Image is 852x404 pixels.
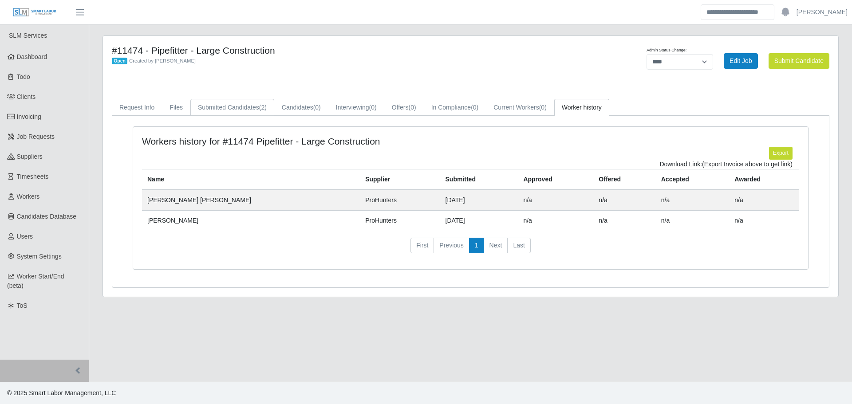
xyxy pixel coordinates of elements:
[647,47,686,54] label: Admin Status Change:
[593,190,655,211] td: n/a
[112,58,127,65] span: Open
[17,193,40,200] span: Workers
[656,190,730,211] td: n/a
[384,99,424,116] a: Offers
[701,4,774,20] input: Search
[729,210,799,231] td: n/a
[17,233,33,240] span: Users
[360,190,440,211] td: ProHunters
[518,169,593,190] th: Approved
[17,213,77,220] span: Candidates Database
[593,169,655,190] th: Offered
[554,99,609,116] a: Worker history
[518,210,593,231] td: n/a
[190,99,274,116] a: Submitted Candidates
[274,99,328,116] a: Candidates
[142,190,360,211] td: [PERSON_NAME] [PERSON_NAME]
[112,45,525,56] h4: #11474 - Pipefitter - Large Construction
[440,210,518,231] td: [DATE]
[112,99,162,116] a: Request Info
[17,173,49,180] span: Timesheets
[17,153,43,160] span: Suppliers
[469,238,484,254] a: 1
[17,302,28,309] span: ToS
[724,53,758,69] a: Edit Job
[440,190,518,211] td: [DATE]
[313,104,321,111] span: (0)
[656,210,730,231] td: n/a
[17,53,47,60] span: Dashboard
[729,169,799,190] th: Awarded
[539,104,547,111] span: (0)
[769,147,793,159] button: Export
[7,273,64,289] span: Worker Start/End (beta)
[409,104,416,111] span: (0)
[360,210,440,231] td: ProHunters
[149,160,793,169] div: Download Link:
[17,113,41,120] span: Invoicing
[142,136,799,147] h4: Workers history for #11474 Pipefitter - Large Construction
[142,210,360,231] td: [PERSON_NAME]
[9,32,47,39] span: SLM Services
[17,133,55,140] span: Job Requests
[769,53,829,69] button: Submit Candidate
[259,104,267,111] span: (2)
[702,161,793,168] span: (Export Invoice above to get link)
[369,104,377,111] span: (0)
[486,99,554,116] a: Current Workers
[17,73,30,80] span: Todo
[797,8,848,17] a: [PERSON_NAME]
[656,169,730,190] th: Accepted
[729,190,799,211] td: n/a
[328,99,384,116] a: Interviewing
[518,190,593,211] td: n/a
[142,238,799,261] nav: pagination
[360,169,440,190] th: Supplier
[471,104,478,111] span: (0)
[593,210,655,231] td: n/a
[440,169,518,190] th: Submitted
[142,169,360,190] th: Name
[129,58,196,63] span: Created by [PERSON_NAME]
[7,389,116,396] span: © 2025 Smart Labor Management, LLC
[12,8,57,17] img: SLM Logo
[17,93,36,100] span: Clients
[17,253,62,260] span: System Settings
[162,99,190,116] a: Files
[424,99,486,116] a: In Compliance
